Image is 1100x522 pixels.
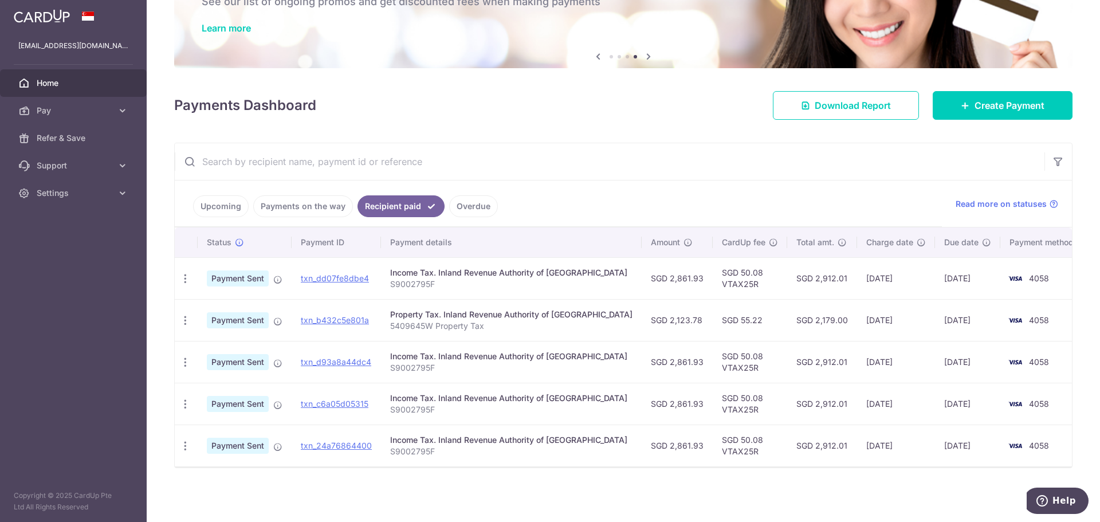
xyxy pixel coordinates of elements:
[301,315,369,325] a: txn_b432c5e801a
[390,320,632,332] p: 5409645W Property Tax
[956,198,1058,210] a: Read more on statuses
[301,441,372,450] a: txn_24a76864400
[975,99,1044,112] span: Create Payment
[37,187,112,199] span: Settings
[207,270,269,286] span: Payment Sent
[449,195,498,217] a: Overdue
[37,105,112,116] span: Pay
[207,438,269,454] span: Payment Sent
[207,354,269,370] span: Payment Sent
[815,99,891,112] span: Download Report
[1027,488,1089,516] iframe: Opens a widget where you can find more information
[857,257,935,299] td: [DATE]
[193,195,249,217] a: Upcoming
[796,237,834,248] span: Total amt.
[1004,397,1027,411] img: Bank Card
[933,91,1072,120] a: Create Payment
[301,357,371,367] a: txn_d93a8a44dc4
[357,195,445,217] a: Recipient paid
[292,227,381,257] th: Payment ID
[37,132,112,144] span: Refer & Save
[857,425,935,466] td: [DATE]
[390,362,632,374] p: S9002795F
[935,425,1000,466] td: [DATE]
[866,237,913,248] span: Charge date
[390,267,632,278] div: Income Tax. Inland Revenue Authority of [GEOGRAPHIC_DATA]
[956,198,1047,210] span: Read more on statuses
[713,383,787,425] td: SGD 50.08 VTAX25R
[390,393,632,404] div: Income Tax. Inland Revenue Authority of [GEOGRAPHIC_DATA]
[713,299,787,341] td: SGD 55.22
[787,341,857,383] td: SGD 2,912.01
[37,160,112,171] span: Support
[944,237,979,248] span: Due date
[253,195,353,217] a: Payments on the way
[857,299,935,341] td: [DATE]
[390,309,632,320] div: Property Tax. Inland Revenue Authority of [GEOGRAPHIC_DATA]
[381,227,642,257] th: Payment details
[642,257,713,299] td: SGD 2,861.93
[175,143,1044,180] input: Search by recipient name, payment id or reference
[935,257,1000,299] td: [DATE]
[713,257,787,299] td: SGD 50.08 VTAX25R
[713,341,787,383] td: SGD 50.08 VTAX25R
[1004,313,1027,327] img: Bank Card
[787,257,857,299] td: SGD 2,912.01
[787,299,857,341] td: SGD 2,179.00
[935,341,1000,383] td: [DATE]
[642,299,713,341] td: SGD 2,123.78
[787,425,857,466] td: SGD 2,912.01
[1004,272,1027,285] img: Bank Card
[935,299,1000,341] td: [DATE]
[390,434,632,446] div: Income Tax. Inland Revenue Authority of [GEOGRAPHIC_DATA]
[713,425,787,466] td: SGD 50.08 VTAX25R
[390,446,632,457] p: S9002795F
[1029,441,1049,450] span: 4058
[202,22,251,34] a: Learn more
[1029,399,1049,409] span: 4058
[390,278,632,290] p: S9002795F
[1000,227,1087,257] th: Payment method
[651,237,680,248] span: Amount
[390,404,632,415] p: S9002795F
[390,351,632,362] div: Income Tax. Inland Revenue Authority of [GEOGRAPHIC_DATA]
[1004,355,1027,369] img: Bank Card
[18,40,128,52] p: [EMAIL_ADDRESS][DOMAIN_NAME]
[722,237,765,248] span: CardUp fee
[14,9,70,23] img: CardUp
[857,383,935,425] td: [DATE]
[1004,439,1027,453] img: Bank Card
[773,91,919,120] a: Download Report
[207,396,269,412] span: Payment Sent
[207,237,231,248] span: Status
[642,383,713,425] td: SGD 2,861.93
[174,95,316,116] h4: Payments Dashboard
[301,399,368,409] a: txn_c6a05d05315
[642,425,713,466] td: SGD 2,861.93
[1029,315,1049,325] span: 4058
[787,383,857,425] td: SGD 2,912.01
[301,273,369,283] a: txn_dd07fe8dbe4
[935,383,1000,425] td: [DATE]
[857,341,935,383] td: [DATE]
[1029,357,1049,367] span: 4058
[37,77,112,89] span: Home
[1029,273,1049,283] span: 4058
[642,341,713,383] td: SGD 2,861.93
[207,312,269,328] span: Payment Sent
